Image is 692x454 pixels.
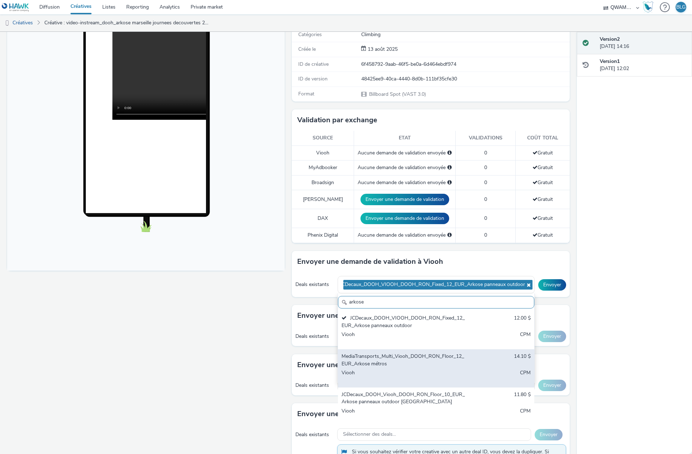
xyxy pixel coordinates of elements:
span: Gratuit [533,215,553,222]
span: 0 [484,164,487,171]
div: Deals existants [295,333,334,340]
strong: Version 2 [600,36,620,43]
div: JCDecaux_DOOH_VIOOH_DOOH_RON_Fixed_12_EUR_Arkose panneaux outdoor [342,315,466,329]
button: Envoyer [538,279,566,291]
span: 0 [484,232,487,238]
img: dooh [4,20,11,27]
h3: Envoyer une demande de validation à MyAdbooker [297,360,467,370]
button: Envoyer une demande de validation [360,194,449,205]
button: Envoyer [538,331,566,342]
div: 6f458792-9aab-46f5-be0a-6d464ebdf974 [361,61,569,68]
div: Viooh [342,408,466,422]
th: Etat [354,131,456,145]
div: Sélectionnez un deal ci-dessous et cliquez sur Envoyer pour envoyer une demande de validation à V... [447,149,452,157]
td: [PERSON_NAME] [292,190,354,209]
th: Source [292,131,354,145]
span: Gratuit [533,232,553,238]
strong: Version 1 [600,58,620,65]
div: 14.10 $ [514,353,531,367]
h3: Envoyer une demande de validation à Phenix Digital [297,409,470,419]
span: Billboard Spot (VAST 3.0) [368,91,426,98]
div: Viooh [342,369,466,384]
img: Hawk Academy [643,1,653,13]
div: [DATE] 12:02 [600,58,686,73]
div: Climbing [361,31,569,38]
span: JCDecaux_DOOH_VIOOH_DOOH_RON_Fixed_12_EUR_Arkose panneaux outdoor [340,282,525,288]
span: Format [298,90,314,97]
div: Deals existants [295,281,334,288]
div: Sélectionnez un deal ci-dessous et cliquez sur Envoyer pour envoyer une demande de validation à P... [447,232,452,239]
div: CPM [520,369,531,384]
td: Phenix Digital [292,228,354,243]
span: 0 [484,149,487,156]
div: Aucune demande de validation envoyée [358,164,452,171]
div: CPM [520,408,531,422]
span: Créée le [298,46,316,53]
div: [DATE] 14:16 [600,36,686,50]
h3: Envoyer une demande de validation à Broadsign [297,310,458,321]
input: Search...... [338,296,534,309]
div: 12.00 $ [514,315,531,329]
span: 0 [484,179,487,186]
a: Créative : video-instream_dooh_arkose marseille journees decouvertes 202509_10_na_fr [41,14,214,31]
div: Aucune demande de validation envoyée [358,179,452,186]
a: Hawk Academy [643,1,656,13]
h3: Envoyer une demande de validation à Viooh [297,256,443,267]
div: 11.80 $ [514,391,531,406]
div: Viooh [342,331,466,346]
td: MyAdbooker [292,161,354,175]
span: 13 août 2025 [366,46,398,53]
div: Création 13 août 2025, 12:02 [366,46,398,53]
button: Envoyer [538,380,566,391]
div: Aucune demande de validation envoyée [358,149,452,157]
div: BLG [676,2,686,13]
span: Gratuit [533,149,553,156]
div: CPM [520,331,531,346]
img: undefined Logo [2,3,29,12]
th: Validations [456,131,516,145]
span: Gratuit [533,179,553,186]
span: 0 [484,196,487,203]
span: Gratuit [533,196,553,203]
span: ID de créative [298,61,329,68]
td: DAX [292,209,354,228]
span: ID de version [298,75,328,82]
div: Deals existants [295,431,333,438]
button: Envoyer une demande de validation [360,213,449,224]
div: Deals existants [295,382,334,389]
div: JCDecaux_DOOH_Viooh_DOOH_RON_Floor_10_EUR_Arkose panneaux outdoor [GEOGRAPHIC_DATA] [342,391,466,406]
h3: Validation par exchange [297,115,377,125]
span: Catégories [298,31,322,38]
div: MediaTransports_Multi_Viooh_DOOH_RON_Floor_12_EUR_Arkose métros [342,353,466,367]
span: Sélectionner des deals... [343,431,396,438]
div: Sélectionnez un deal ci-dessous et cliquez sur Envoyer pour envoyer une demande de validation à B... [447,179,452,186]
div: 48425ee9-40ca-4440-8d0b-111bf35cfe30 [361,75,569,83]
button: Envoyer [535,429,563,440]
td: Viooh [292,145,354,160]
div: Aucune demande de validation envoyée [358,232,452,239]
div: Sélectionnez un deal ci-dessous et cliquez sur Envoyer pour envoyer une demande de validation à M... [447,164,452,171]
span: 0 [484,215,487,222]
span: Gratuit [533,164,553,171]
th: Coût total [516,131,570,145]
td: Broadsign [292,175,354,190]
